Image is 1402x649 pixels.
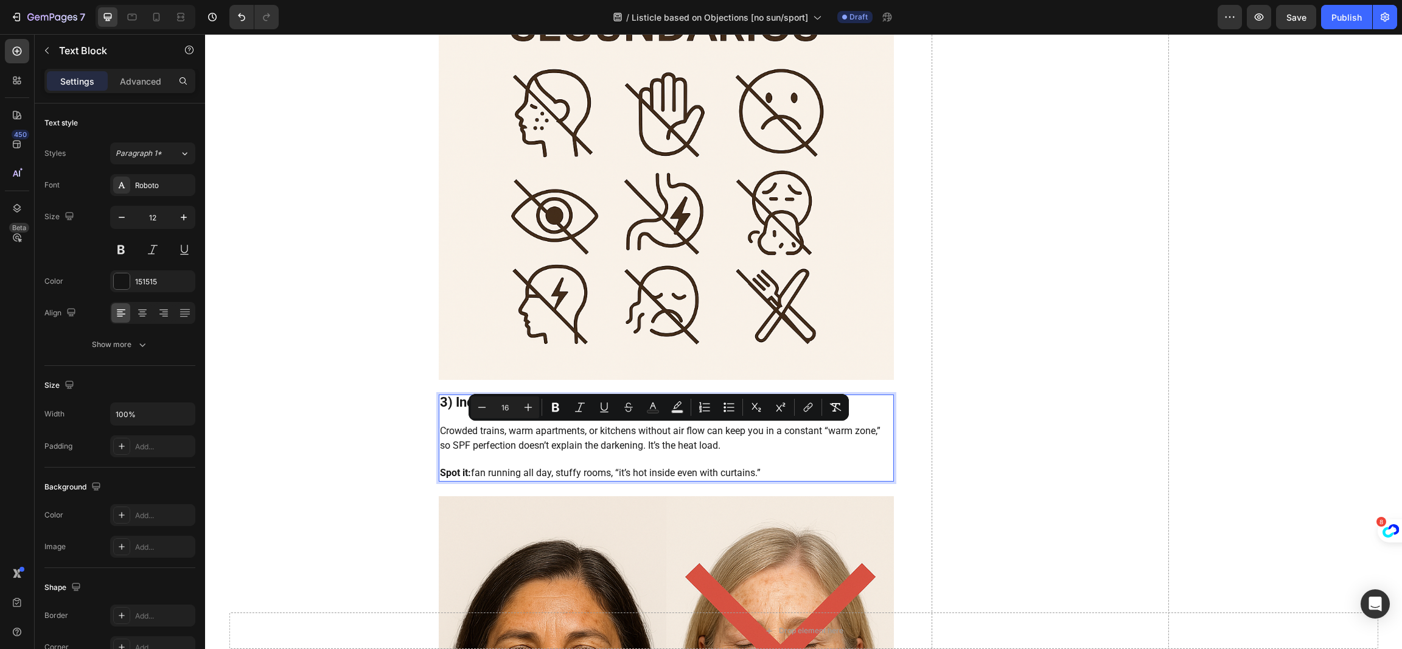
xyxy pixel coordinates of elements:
[849,12,868,23] span: Draft
[44,377,77,394] div: Size
[44,334,195,356] button: Show more
[5,5,91,29] button: 7
[9,223,29,233] div: Beta
[59,43,162,58] p: Text Block
[574,592,638,602] div: Drop element here
[1361,589,1390,619] div: Open Intercom Messenger
[229,5,279,29] div: Undo/Redo
[44,276,63,287] div: Color
[92,339,148,351] div: Show more
[44,580,83,596] div: Shape
[44,441,72,452] div: Padding
[205,34,1402,649] iframe: Design area
[44,479,103,496] div: Background
[44,541,66,552] div: Image
[1331,11,1362,24] div: Publish
[235,360,580,376] strong: 3) Indoor heat still counts (crowded rooms, transit, no A/C)
[235,391,675,417] span: Crowded trains, warm apartments, or kitchens without air flow can keep you in a constant “warm zo...
[80,10,85,24] p: 7
[44,118,78,128] div: Text style
[44,610,68,621] div: Border
[44,180,60,191] div: Font
[111,403,195,425] input: Auto
[1276,5,1316,29] button: Save
[1321,5,1372,29] button: Publish
[234,360,689,448] div: Rich Text Editor. Editing area: main
[44,305,78,321] div: Align
[235,433,266,444] strong: Spot it:
[135,542,192,553] div: Add...
[44,148,66,159] div: Styles
[469,394,849,421] div: Editor contextual toolbar
[135,441,192,452] div: Add...
[135,510,192,521] div: Add...
[626,11,629,24] span: /
[44,209,77,225] div: Size
[135,180,192,191] div: Roboto
[632,11,808,24] span: Listicle based on Objections [no sun/sport]
[235,433,556,444] span: fan running all day, stuffy rooms, “it’s hot inside even with curtains.”
[12,130,29,139] div: 450
[44,409,65,419] div: Width
[135,611,192,622] div: Add...
[135,276,192,287] div: 151515
[44,510,63,521] div: Color
[120,75,161,88] p: Advanced
[116,148,162,159] span: Paragraph 1*
[60,75,94,88] p: Settings
[110,142,195,164] button: Paragraph 1*
[1286,12,1306,23] span: Save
